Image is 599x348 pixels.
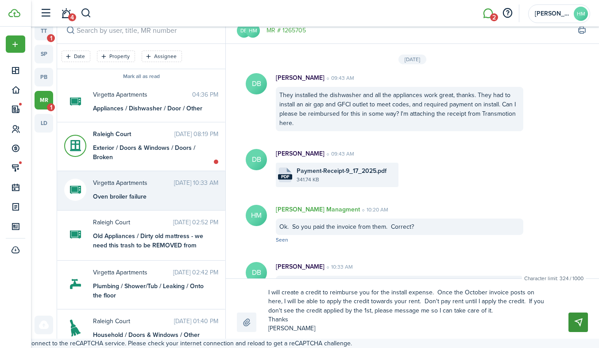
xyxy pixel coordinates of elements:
img: Appliances [70,90,81,113]
avatar-text: HM [246,23,260,38]
img: Appliances [70,223,81,246]
span: Virgetta Apartments [93,178,174,188]
img: Appliances [70,179,81,201]
filter-tag: Open filter [142,51,182,62]
time: 10:20 AM [360,206,388,214]
avatar-text: DB [246,262,267,283]
file-size: 341.74 KB [297,176,396,184]
button: Mark all as read [123,74,160,80]
span: 4 [68,13,76,21]
button: Open sidebar [37,5,54,22]
div: [DATE] [398,55,426,64]
p: [PERSON_NAME] [276,262,325,271]
div: Plumbing / Shower/Tub / Leaking / Onto the floor [93,282,204,300]
img: Plumbing [70,273,81,295]
div: Oven broiler failure [93,192,204,201]
div: Ok. So you paid the invoice from them. Correct? [276,219,523,235]
a: ld [35,114,53,133]
span: Seen [276,236,288,244]
time: 10:33 AM [325,263,353,271]
span: Payment-Receipt-9_17_2025.pdf [297,166,386,176]
file-extension: pdf [278,174,292,180]
span: 1 [47,103,55,111]
img: TenantCloud [8,9,20,17]
img: Exterior [70,135,81,157]
div: Yes, I paid with my credit card [276,276,523,292]
avatar-text: DB [237,23,251,38]
span: Virgetta Apartments [93,268,173,277]
span: Halfon Managment [535,11,570,17]
avatar-text: DB [246,149,267,170]
filter-tag-label: Assignee [154,52,177,60]
a: tt [35,22,53,40]
file-icon: File [278,168,292,182]
button: Open menu [6,35,25,53]
time: 04:36 PM [192,90,218,99]
p: [PERSON_NAME] [276,149,325,158]
time: 09:43 AM [325,150,354,158]
a: mr [35,91,53,109]
a: Notifications [58,2,74,25]
avatar-text: DB [246,73,267,94]
time: [DATE] 01:40 PM [174,317,218,326]
time: [DATE] 02:52 PM [173,218,218,227]
time: [DATE] 10:33 AM [174,178,218,188]
span: 1 [47,34,55,42]
filter-tag: Open filter [62,51,90,62]
span: Raleigh Court [93,218,173,227]
div: Appliances / Dishwasher / Door / Other [93,104,204,113]
filter-tag-label: Date [74,52,85,60]
filter-tag: Open filter [97,51,135,62]
button: Send [568,313,588,332]
button: Search [64,24,77,37]
p: [PERSON_NAME] [276,73,325,82]
div: Old Appliances / Dirty old mattress - we need this trash to be REMOVED from the garage!!! [93,231,204,251]
p: [PERSON_NAME] Managment [276,205,360,214]
time: [DATE] 02:42 PM [173,268,218,277]
avatar-text: HM [574,7,588,21]
button: Print [576,24,588,37]
span: Virgetta Apartments [93,90,192,99]
div: Exterior / Doors & Windows / Doors / Broken [93,143,204,162]
span: Raleigh Court [93,129,174,139]
time: 09:43 AM [325,74,354,82]
input: search [57,17,225,43]
img: Household [70,317,81,339]
a: pb [35,68,53,86]
time: [DATE] 08:19 PM [174,129,218,139]
avatar-text: HM [246,205,267,226]
button: Open resource center [500,6,515,21]
filter-tag-label: Property [109,52,130,60]
a: sp [35,45,53,63]
a: MR # 1265705 [267,26,306,35]
small: Character limit: 324 / 1000 [522,274,586,282]
div: They installed the dishwasher and all the appliances work great, thanks. They had to install an a... [276,87,523,131]
button: Search [81,6,92,21]
span: Raleigh Court [93,317,174,326]
div: Household / Doors & Windows / Other [93,330,204,340]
